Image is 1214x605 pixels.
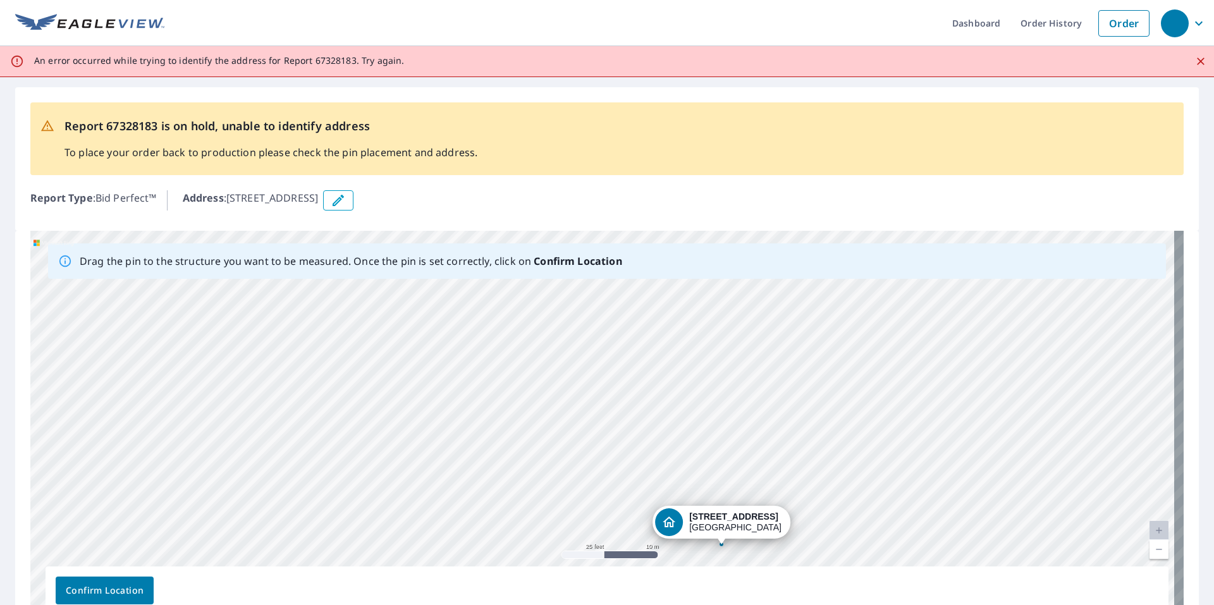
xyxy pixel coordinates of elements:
[80,254,622,269] p: Drag the pin to the structure you want to be measured. Once the pin is set correctly, click on
[1098,10,1150,37] a: Order
[183,190,319,211] p: : [STREET_ADDRESS]
[64,145,477,160] p: To place your order back to production please check the pin placement and address.
[534,254,622,268] b: Confirm Location
[66,583,144,599] span: Confirm Location
[34,55,404,66] p: An error occurred while trying to identify the address for Report 67328183. Try again.
[1150,521,1168,540] a: Current Level 20, Zoom In Disabled
[1150,540,1168,559] a: Current Level 20, Zoom Out
[30,190,157,211] p: : Bid Perfect™
[64,118,477,135] p: Report 67328183 is on hold, unable to identify address
[1193,53,1209,70] button: Close
[183,191,224,205] b: Address
[15,14,164,33] img: EV Logo
[56,577,154,604] button: Confirm Location
[30,191,93,205] b: Report Type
